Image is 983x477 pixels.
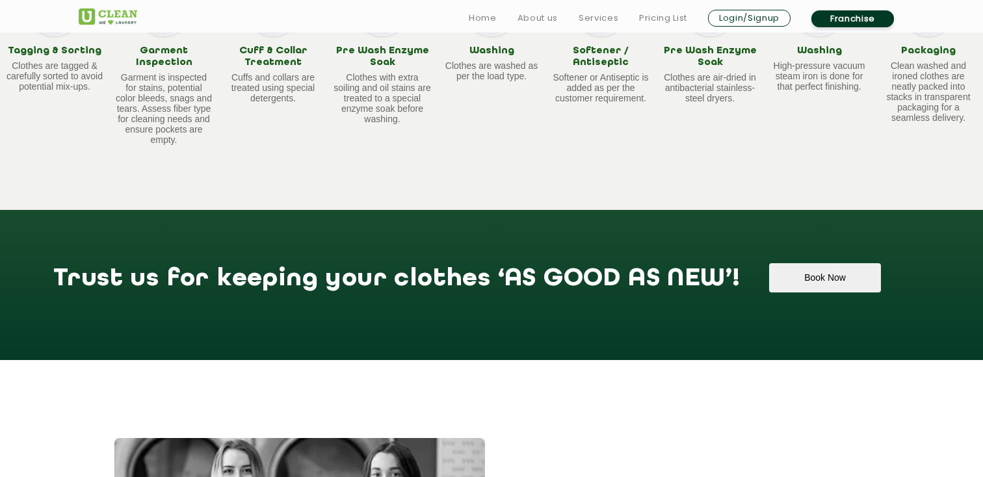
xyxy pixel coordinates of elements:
a: Login/Signup [708,10,791,27]
img: UClean Laundry and Dry Cleaning [79,8,137,25]
a: Home [469,10,497,26]
h3: Pre Wash Enzyme Soak [334,45,431,68]
a: Pricing List [639,10,687,26]
p: Clothes are air-dried in antibacterial stainless-steel dryers. [661,72,759,103]
p: Clothes are washed as per the load type. [443,60,540,81]
h3: Washing [443,45,540,57]
p: High-pressure vacuum steam iron is done for that perfect finishing. [770,60,868,92]
h3: Packaging [880,45,977,57]
h3: Garment Inspection [115,45,213,68]
p: Softener or Antiseptic is added as per the customer requirement. [552,72,649,103]
button: Book Now [769,263,880,292]
a: Services [579,10,618,26]
h3: Cuff & Collar Treatment [224,45,322,68]
p: Clothes are tagged & carefully sorted to avoid potential mix-ups. [6,60,103,92]
p: Clean washed and ironed clothes are neatly packed into stacks in transparent packaging for a seam... [880,60,977,123]
p: Garment is inspected for stains, potential color bleeds, snags and tears. Assess fiber type for c... [115,72,213,145]
p: Cuffs and collars are treated using special detergents. [224,72,322,103]
h3: Tagging & Sorting [6,45,103,57]
a: About us [518,10,558,26]
a: Franchise [811,10,894,27]
p: Clothes with extra soiling and oil stains are treated to a special enzyme soak before washing. [334,72,431,124]
h3: Softener / Antiseptic [552,45,649,68]
h3: Pre Wash Enzyme Soak [661,45,759,68]
h3: Washing [770,45,868,57]
h1: Trust us for keeping your clothes ‘AS GOOD AS NEW’! [53,263,740,307]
